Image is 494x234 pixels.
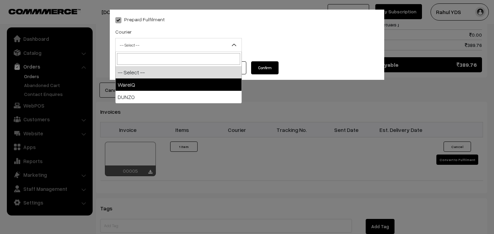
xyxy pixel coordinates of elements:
[116,78,242,91] li: WareIQ
[115,16,165,23] label: Prepaid Fulfilment
[251,61,279,74] button: Confirm
[115,38,242,52] span: -- Select --
[116,66,242,78] li: -- Select --
[116,39,242,51] span: -- Select --
[116,91,242,103] li: DUNZO
[115,28,132,35] label: Courier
